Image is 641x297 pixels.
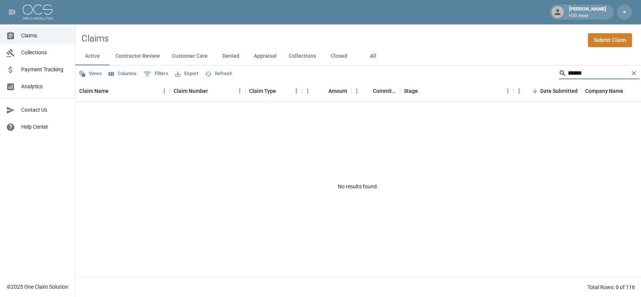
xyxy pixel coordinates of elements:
button: Sort [362,86,373,96]
button: Refresh [203,68,234,80]
button: Views [77,68,104,80]
button: Select columns [107,68,139,80]
button: Customer Care [166,47,214,65]
button: Contractor Review [109,47,166,65]
div: Claim Type [249,80,276,102]
button: Collections [283,47,322,65]
div: Claim Name [79,80,109,102]
span: Analytics [21,83,69,91]
div: Company Name [585,80,623,102]
span: Claims [21,32,69,40]
span: Contact Us [21,106,69,114]
button: Sort [530,86,540,96]
button: Show filters [142,68,170,80]
button: Active [76,47,109,65]
button: Menu [502,85,513,97]
button: Menu [234,85,245,97]
div: No results found. [76,102,641,271]
span: Help Center [21,123,69,131]
div: Date Submitted [513,80,581,102]
button: Sort [276,86,287,96]
div: Claim Type [245,80,302,102]
button: Sort [318,86,328,96]
img: ocs-logo-white-transparent.png [23,5,53,20]
div: Committed Amount [373,80,396,102]
button: Sort [623,86,634,96]
div: Committed Amount [351,80,400,102]
button: Menu [351,85,362,97]
div: [PERSON_NAME] [566,5,609,19]
div: dynamic tabs [76,47,641,65]
div: Amount [302,80,351,102]
div: Search [559,67,639,81]
button: All [356,47,390,65]
div: Claim Number [170,80,245,102]
button: Export [173,68,200,80]
button: Menu [302,85,313,97]
span: Collections [21,49,69,57]
button: Closed [322,47,356,65]
div: Claim Name [76,80,170,102]
button: Menu [513,85,525,97]
div: © 2025 One Claim Solution [7,283,68,291]
button: Menu [159,85,170,97]
button: Menu [291,85,302,97]
button: Sort [418,86,428,96]
h2: Claims [82,33,109,44]
span: Payment Tracking [21,66,69,74]
div: Date Submitted [540,80,578,102]
div: Stage [400,80,513,102]
div: Amount [328,80,347,102]
button: Appraisal [248,47,283,65]
button: Denied [214,47,248,65]
button: Clear [628,68,639,79]
div: Stage [404,80,418,102]
button: open drawer [5,5,20,20]
button: Sort [109,86,119,96]
a: Submit Claim [588,33,632,47]
div: Total Rows: 0 of 116 [587,283,635,291]
div: Claim Number [174,80,208,102]
button: Sort [208,86,219,96]
p: H2O Away [569,13,606,19]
